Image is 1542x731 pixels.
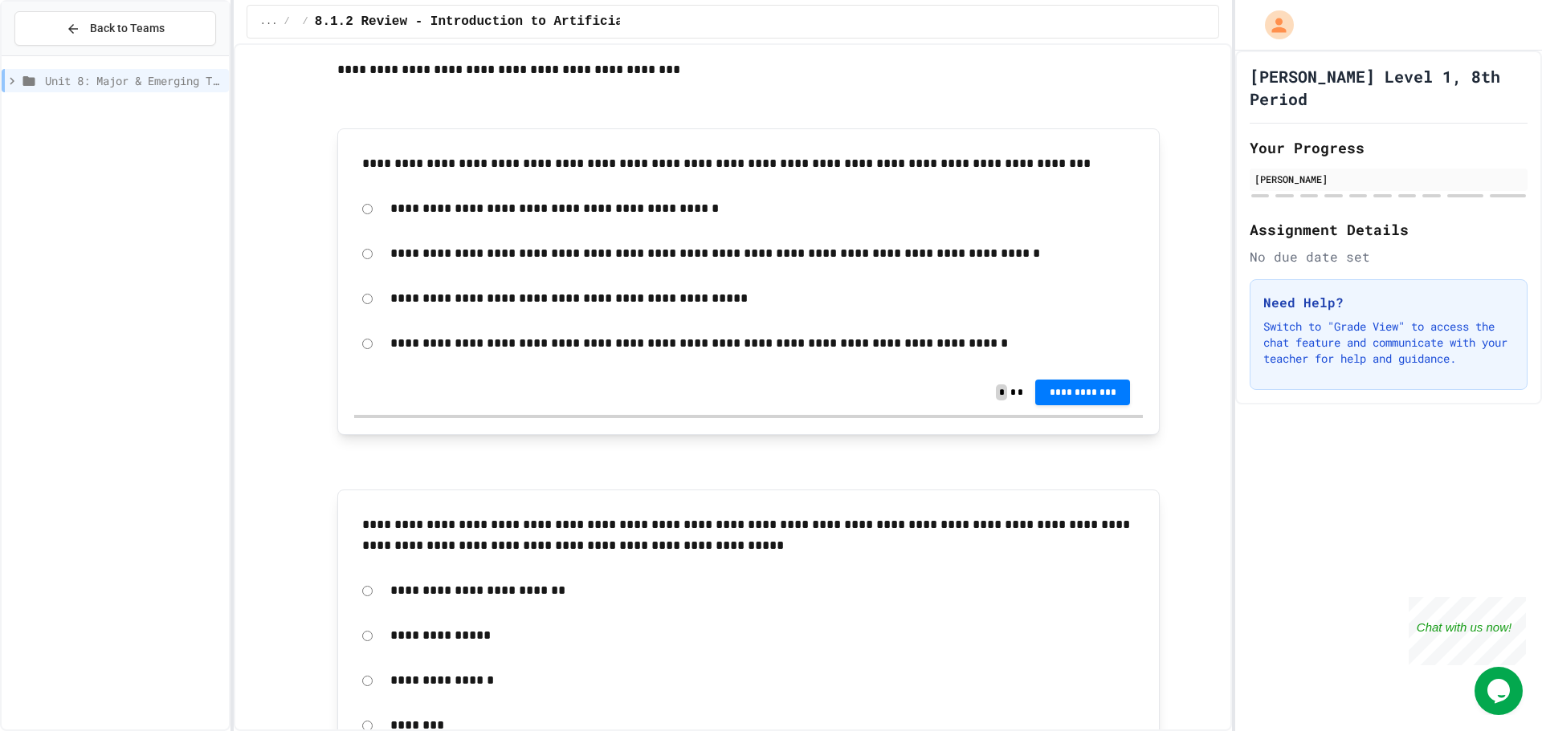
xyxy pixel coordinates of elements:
p: Switch to "Grade View" to access the chat feature and communicate with your teacher for help and ... [1263,319,1514,367]
h1: [PERSON_NAME] Level 1, 8th Period [1250,65,1528,110]
h3: Need Help? [1263,293,1514,312]
iframe: chat widget [1409,597,1526,665]
span: / [284,15,289,28]
h2: Your Progress [1250,136,1528,159]
span: / [303,15,308,28]
div: My Account [1248,6,1298,43]
span: Unit 8: Major & Emerging Technologies [45,72,222,89]
span: ... [260,15,278,28]
div: [PERSON_NAME] [1254,172,1523,186]
div: No due date set [1250,247,1528,266]
button: Back to Teams [14,11,216,46]
span: 8.1.2 Review - Introduction to Artificial Intelligence [315,12,731,31]
span: Back to Teams [90,20,165,37]
h2: Assignment Details [1250,218,1528,241]
iframe: chat widget [1475,667,1526,715]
